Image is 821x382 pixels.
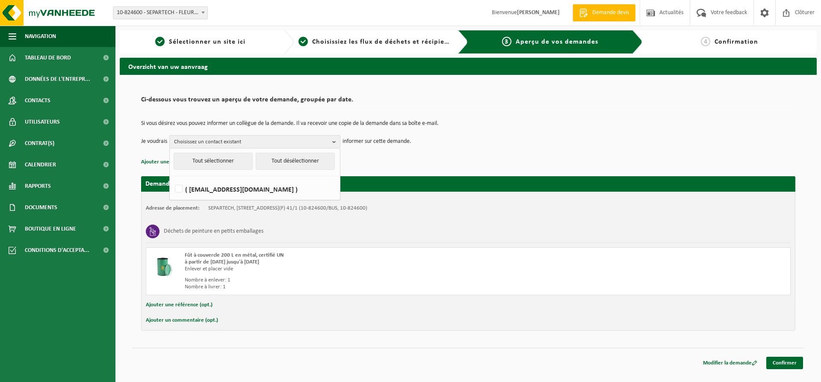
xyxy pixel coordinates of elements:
span: Aperçu de vos demandes [516,38,598,45]
span: Conditions d'accepta... [25,240,89,261]
span: Tableau de bord [25,47,71,68]
button: Ajouter un commentaire (opt.) [146,315,218,326]
strong: Adresse de placement: [146,205,200,211]
span: Confirmation [715,38,758,45]
a: Confirmer [766,357,803,369]
a: 1Sélectionner un site ici [124,37,277,47]
a: 2Choisissiez les flux de déchets et récipients [298,37,452,47]
span: Boutique en ligne [25,218,76,240]
span: 3 [502,37,511,46]
span: Choisissez un contact existant [174,136,329,148]
td: SEPARTECH, [STREET_ADDRESS](F) 41/1 (10-824600/BUS, 10-824600) [208,205,367,212]
label: ( [EMAIL_ADDRESS][DOMAIN_NAME] ) [173,183,336,195]
span: Fût à couvercle 200 L en métal, certifié UN [185,252,284,258]
span: Documents [25,197,57,218]
span: 4 [701,37,710,46]
span: Demande devis [590,9,631,17]
span: Calendrier [25,154,56,175]
button: Tout désélectionner [256,153,335,170]
span: Navigation [25,26,56,47]
p: Si vous désirez vous pouvez informer un collègue de la demande. Il va recevoir une copie de la de... [141,121,795,127]
span: Utilisateurs [25,111,60,133]
h2: Overzicht van uw aanvraag [120,58,817,74]
span: Rapports [25,175,51,197]
span: Contrat(s) [25,133,54,154]
p: Je voudrais [141,135,167,148]
button: Choisissez un contact existant [169,135,340,148]
button: Ajouter une référence (opt.) [146,299,213,311]
div: Nombre à livrer: 1 [185,284,502,290]
a: Demande devis [573,4,635,21]
button: Tout sélectionner [174,153,253,170]
button: Ajouter une référence (opt.) [141,157,208,168]
span: Sélectionner un site ici [169,38,245,45]
span: 2 [298,37,308,46]
strong: Demande pour [DATE] [145,181,210,187]
span: Contacts [25,90,50,111]
strong: à partir de [DATE] jusqu'à [DATE] [185,259,259,265]
span: Choisissiez les flux de déchets et récipients [312,38,455,45]
span: 1 [155,37,165,46]
span: 10-824600 - SEPARTECH - FLEURUS [113,7,207,19]
h3: Déchets de peinture en petits emballages [164,225,263,238]
span: 10-824600 - SEPARTECH - FLEURUS [113,6,208,19]
div: Enlever et placer vide [185,266,502,272]
img: PB-OT-0200-MET-00-02.png [151,252,176,278]
p: informer sur cette demande. [343,135,411,148]
a: Modifier la demande [697,357,764,369]
h2: Ci-dessous vous trouvez un aperçu de votre demande, groupée par date. [141,96,795,108]
strong: [PERSON_NAME] [517,9,560,16]
span: Données de l'entrepr... [25,68,90,90]
div: Nombre à enlever: 1 [185,277,502,284]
